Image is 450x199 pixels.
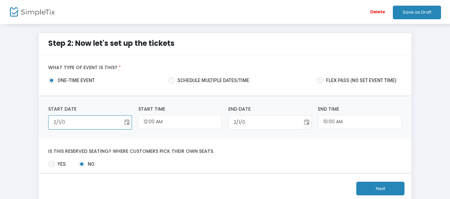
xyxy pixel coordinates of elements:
button: Toggle calendar [122,116,132,129]
span: Schedule multiple dates/time [175,77,249,84]
label: Start Time [138,106,222,113]
label: End Time [318,106,401,113]
span: Delete [370,3,385,21]
input: Select date [49,116,122,129]
span: Yes [55,161,66,168]
label: Start Date [48,106,132,113]
span: No [85,161,94,168]
span: Flex pass (no set event time) [323,77,396,84]
label: Is this reserved seating? Where customers pick their own seats. [48,149,401,154]
label: What type of event is this? [48,65,401,71]
span: Step 2: Now let's set up the tickets [48,38,174,49]
label: End Date [228,106,312,113]
input: Select date [229,116,302,129]
button: Toggle calendar [302,116,311,129]
span: one-time event [55,77,95,84]
input: Start Time [138,115,222,129]
button: Save as Draft [393,6,441,19]
button: Next [356,182,404,195]
input: End Time [318,115,401,129]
